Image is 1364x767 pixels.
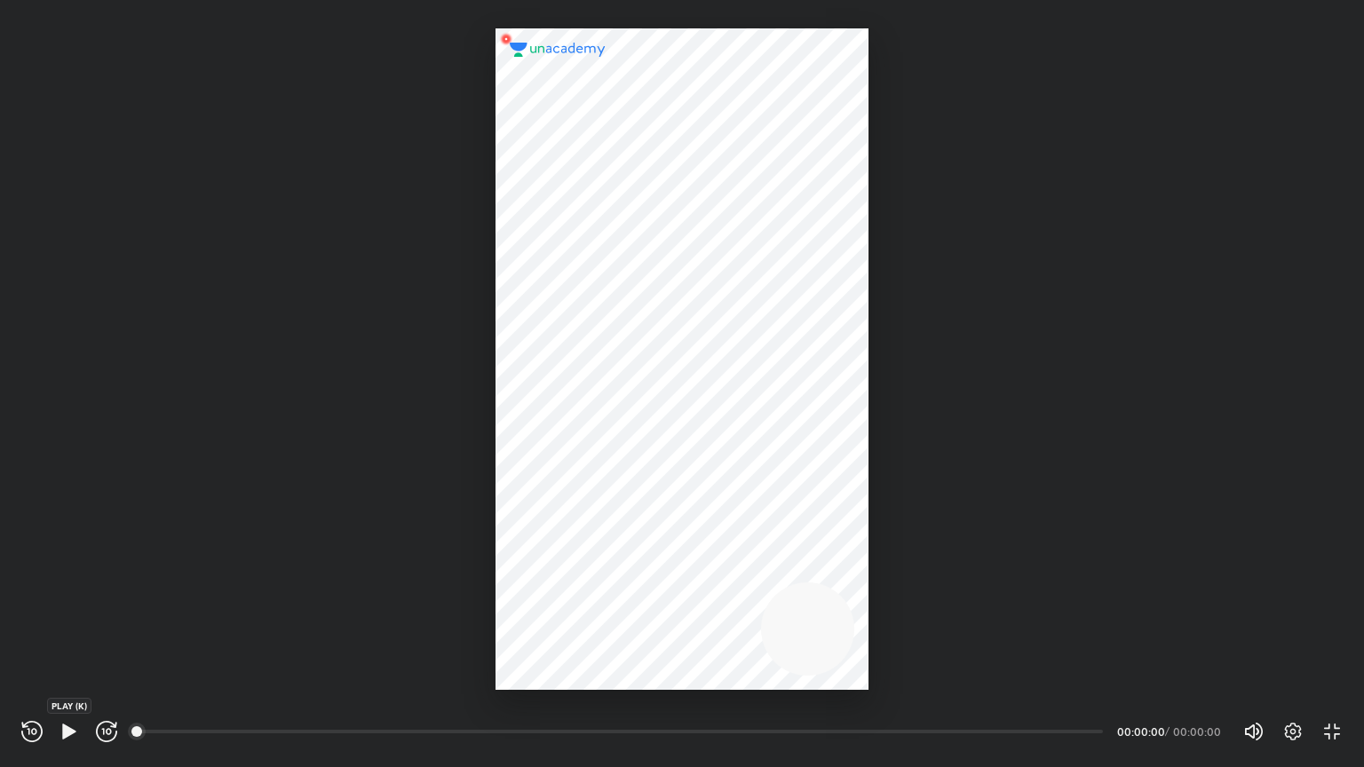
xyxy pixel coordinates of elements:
div: PLAY (K) [47,698,91,714]
div: 00:00:00 [1117,726,1162,737]
div: 00:00:00 [1173,726,1222,737]
img: logo.2a7e12a2.svg [510,43,606,57]
div: / [1165,726,1170,737]
img: wMgqJGBwKWe8AAAAABJRU5ErkJggg== [496,28,517,50]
